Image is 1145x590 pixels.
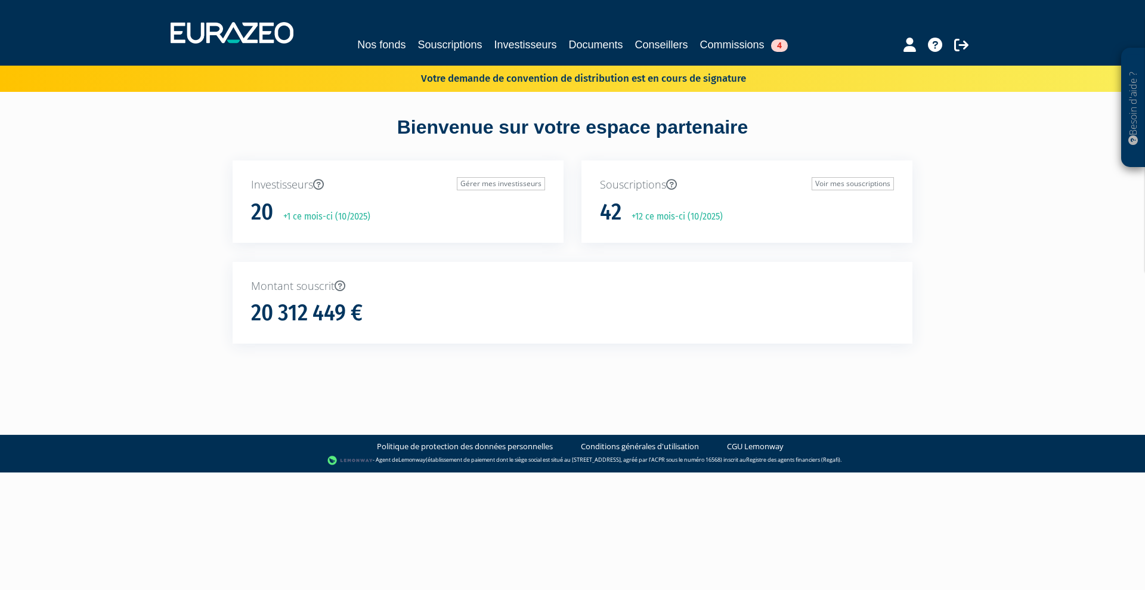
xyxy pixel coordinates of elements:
h1: 20 312 449 € [251,301,363,326]
a: Gérer mes investisseurs [457,177,545,190]
a: Nos fonds [357,36,406,53]
p: Investisseurs [251,177,545,193]
p: Montant souscrit [251,279,894,294]
a: Voir mes souscriptions [812,177,894,190]
a: Documents [569,36,623,53]
p: +1 ce mois-ci (10/2025) [275,210,370,224]
a: Conditions générales d'utilisation [581,441,699,452]
p: Souscriptions [600,177,894,193]
img: logo-lemonway.png [327,455,373,467]
span: 4 [771,39,788,52]
a: Commissions4 [700,36,788,53]
img: 1732889491-logotype_eurazeo_blanc_rvb.png [171,22,293,44]
a: Lemonway [398,456,426,464]
p: Besoin d'aide ? [1127,54,1140,162]
a: Conseillers [635,36,688,53]
a: Souscriptions [417,36,482,53]
a: Registre des agents financiers (Regafi) [746,456,840,464]
div: Bienvenue sur votre espace partenaire [224,114,921,160]
h1: 20 [251,200,273,225]
p: +12 ce mois-ci (10/2025) [623,210,723,224]
div: - Agent de (établissement de paiement dont le siège social est situé au [STREET_ADDRESS], agréé p... [12,455,1133,467]
a: CGU Lemonway [727,441,784,452]
h1: 42 [600,200,621,225]
a: Investisseurs [494,36,556,53]
p: Votre demande de convention de distribution est en cours de signature [386,69,746,86]
a: Politique de protection des données personnelles [377,441,553,452]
